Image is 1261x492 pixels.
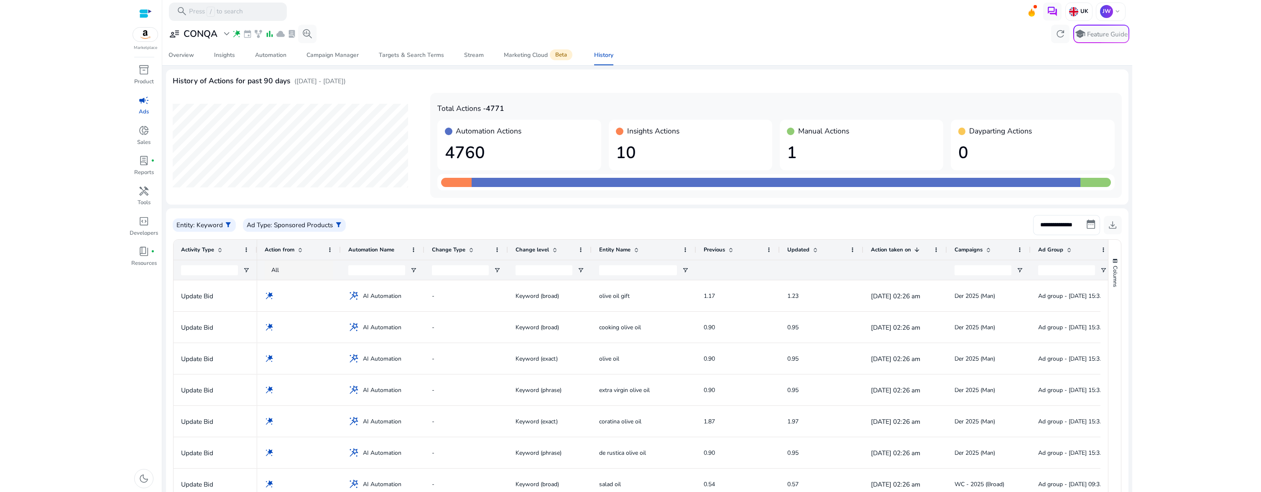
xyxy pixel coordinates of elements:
[363,413,401,430] span: AI Automation
[955,246,983,254] span: Campaigns
[1087,30,1128,39] p: Feature Guide
[348,479,359,489] span: wand_stars
[550,49,572,61] span: Beta
[871,323,939,332] p: [DATE] 02:26 am
[516,386,562,394] span: Keyword (phrase)
[682,267,689,274] button: Open Filter Menu
[1078,8,1088,15] p: UK
[1038,323,1122,331] span: Ad group - [DATE] 15:30:26.183
[437,104,1114,113] h4: Total Actions -
[363,444,401,461] span: AI Automation
[138,155,149,166] span: lab_profile
[955,323,995,331] span: Der 2025 (Man)
[151,250,155,254] span: fiber_manual_record
[181,444,250,461] p: Update Bid
[1038,449,1122,457] span: Ad group - [DATE] 15:30:26.183
[225,221,232,229] span: filter_alt
[363,350,401,367] span: AI Automation
[137,138,151,147] p: Sales
[207,7,214,17] span: /
[176,220,193,230] p: Entity
[306,52,359,58] div: Campaign Manager
[1038,386,1122,394] span: Ad group - [DATE] 15:30:26.183
[955,355,995,363] span: Der 2025 (Man)
[704,480,715,488] span: 0.54
[232,29,241,38] span: wand_stars
[134,78,154,86] p: Product
[432,292,434,300] span: -
[129,123,159,154] a: donut_smallSales
[181,382,250,399] p: Update Bid
[955,386,995,394] span: Der 2025 (Man)
[1111,266,1119,287] span: Columns
[138,186,149,197] span: handyman
[181,287,250,305] p: Update Bid
[151,159,155,163] span: fiber_manual_record
[787,143,936,163] h1: 1
[432,386,434,394] span: -
[138,125,149,136] span: donut_small
[871,246,911,254] span: Action taken on
[627,127,679,136] h4: Insights Actions
[1038,246,1063,254] span: Ad Group
[955,292,995,300] span: Der 2025 (Man)
[265,417,274,426] span: wand_stars
[130,229,158,238] p: Developers
[138,216,149,227] span: code_blocks
[871,418,939,426] p: [DATE] 02:26 am
[181,265,238,275] input: Activity Type Filter Input
[271,220,333,230] p: : Sponsored Products
[1051,25,1070,43] button: refresh
[265,448,274,457] span: wand_stars
[787,292,799,300] span: 1.23
[1016,267,1023,274] button: Open Filter Menu
[432,323,434,331] span: -
[243,267,250,274] button: Open Filter Menu
[432,418,434,425] span: -
[599,449,646,457] span: de rustica olive oil
[348,265,405,275] input: Automation Name Filter Input
[348,416,359,427] span: wand_stars
[616,143,765,163] h1: 10
[129,63,159,93] a: inventory_2Product
[787,323,799,331] span: 0.95
[134,45,157,51] p: Marketplace
[486,103,504,113] b: 4771
[955,265,1011,275] input: Campaigns Filter Input
[871,480,939,489] p: [DATE] 02:26 am
[704,323,715,331] span: 0.90
[958,143,1107,163] h1: 0
[516,246,549,254] span: Change level
[247,220,271,230] p: Ad Type
[445,143,594,163] h1: 4760
[599,323,641,331] span: cooking olive oil
[704,246,725,254] span: Previous
[704,355,715,363] span: 0.90
[494,267,500,274] button: Open Filter Menu
[432,355,434,363] span: -
[139,108,149,116] p: Ads
[134,169,154,177] p: Reports
[787,355,799,363] span: 0.95
[1114,8,1121,15] span: keyboard_arrow_down
[432,265,489,275] input: Change Type Filter Input
[787,449,799,457] span: 0.95
[704,449,715,457] span: 0.90
[798,127,849,136] h4: Manual Actions
[871,449,939,457] p: [DATE] 02:26 am
[871,355,939,363] p: [DATE] 02:26 am
[1073,25,1129,43] button: schoolFeature Guide
[193,220,223,230] p: : Keyword
[214,52,235,58] div: Insights
[432,480,434,488] span: -
[181,350,250,367] p: Update Bid
[1038,355,1122,363] span: Ad group - [DATE] 15:30:26.183
[294,76,346,86] p: ([DATE] - [DATE])
[599,480,621,488] span: salad oil
[363,319,401,336] span: AI Automation
[599,386,650,394] span: extra virgin olive oil
[169,28,180,39] span: user_attributes
[871,386,939,395] p: [DATE] 02:26 am
[787,386,799,394] span: 0.95
[348,447,359,458] span: wand_stars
